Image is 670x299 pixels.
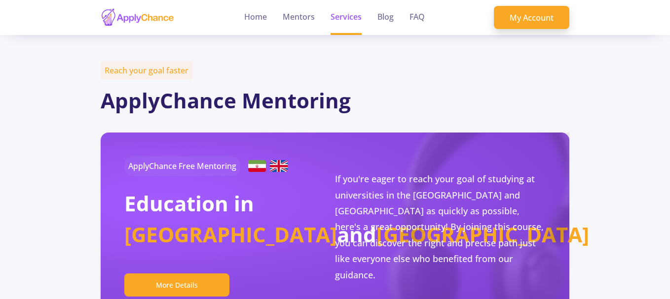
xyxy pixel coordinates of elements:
span: [GEOGRAPHIC_DATA] [124,220,337,248]
span: ApplyChance Free Mentoring [124,156,240,176]
img: applychance logo [101,8,175,27]
a: My Account [494,6,569,30]
img: Iran Flag [248,160,266,172]
h1: ApplyChance Mentoring [101,88,570,113]
p: If you're eager to reach your goal of studying at universities in the [GEOGRAPHIC_DATA] and [GEOG... [335,171,546,283]
img: United Kingdom Flag [270,160,288,172]
button: More Details [124,273,230,297]
a: More Details [124,279,238,290]
h2: Education in and [124,188,335,250]
span: Reach your goal faster [101,61,192,80]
